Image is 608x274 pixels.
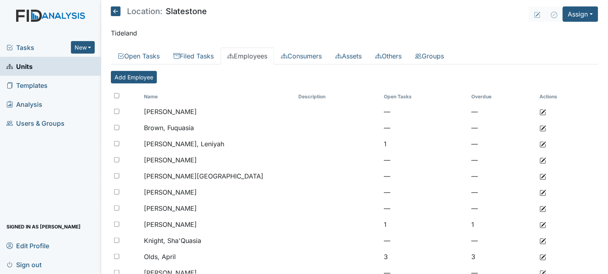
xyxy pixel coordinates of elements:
[144,124,194,132] span: Brown, Fuquasia
[144,140,224,148] span: [PERSON_NAME], Leniyah
[468,120,537,136] td: —
[6,98,42,110] span: Analysis
[144,172,263,180] span: [PERSON_NAME][GEOGRAPHIC_DATA]
[381,184,468,200] td: —
[6,258,42,271] span: Sign out
[6,60,33,73] span: Units
[144,220,197,228] span: [PERSON_NAME]
[6,220,81,233] span: Signed in as [PERSON_NAME]
[6,117,65,129] span: Users & Groups
[329,48,369,64] a: Assets
[381,216,468,232] td: 1
[167,48,221,64] a: Filed Tasks
[468,249,537,265] td: 3
[468,232,537,249] td: —
[381,90,468,104] th: Toggle SortBy
[468,216,537,232] td: 1
[468,184,537,200] td: —
[381,249,468,265] td: 3
[537,90,598,104] th: Actions
[111,6,207,16] h5: Slatestone
[111,28,598,38] p: Tideland
[468,152,537,168] td: —
[6,239,49,252] span: Edit Profile
[6,79,48,91] span: Templates
[144,253,176,261] span: Olds, April
[381,152,468,168] td: —
[71,41,95,54] button: New
[111,48,167,64] a: Open Tasks
[221,48,274,64] a: Employees
[144,237,201,245] span: Knight, Sha'Quasia
[6,43,71,52] a: Tasks
[381,200,468,216] td: —
[381,104,468,120] td: —
[144,188,197,196] span: [PERSON_NAME]
[274,48,329,64] a: Consumers
[369,48,408,64] a: Others
[563,6,598,22] button: Assign
[381,120,468,136] td: —
[144,156,197,164] span: [PERSON_NAME]
[468,136,537,152] td: —
[468,200,537,216] td: —
[468,90,537,104] th: Toggle SortBy
[408,48,451,64] a: Groups
[296,90,381,104] th: Toggle SortBy
[381,232,468,249] td: —
[114,93,119,98] input: Toggle All Rows Selected
[141,90,295,104] th: Toggle SortBy
[111,71,157,83] a: Add Employee
[144,108,197,116] span: [PERSON_NAME]
[127,7,162,15] span: Location:
[144,204,197,212] span: [PERSON_NAME]
[468,168,537,184] td: —
[381,136,468,152] td: 1
[468,104,537,120] td: —
[381,168,468,184] td: —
